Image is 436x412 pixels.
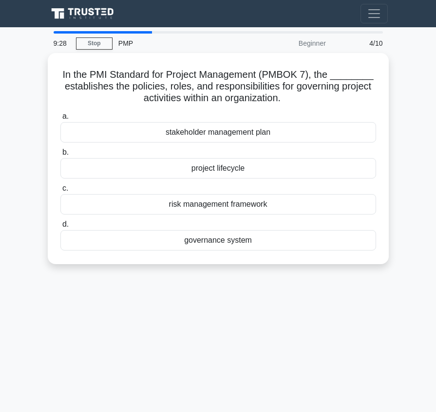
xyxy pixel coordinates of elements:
[246,34,332,53] div: Beginner
[59,69,377,105] h5: In the PMI Standard for Project Management (PMBOK 7), the ________ establishes the policies, role...
[113,34,246,53] div: PMP
[62,112,69,120] span: a.
[60,230,376,251] div: governance system
[76,37,113,50] a: Stop
[332,34,389,53] div: 4/10
[60,158,376,179] div: project lifecycle
[60,194,376,215] div: risk management framework
[48,34,76,53] div: 9:28
[60,122,376,143] div: stakeholder management plan
[62,148,69,156] span: b.
[62,184,68,192] span: c.
[360,4,388,23] button: Toggle navigation
[62,220,69,228] span: d.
